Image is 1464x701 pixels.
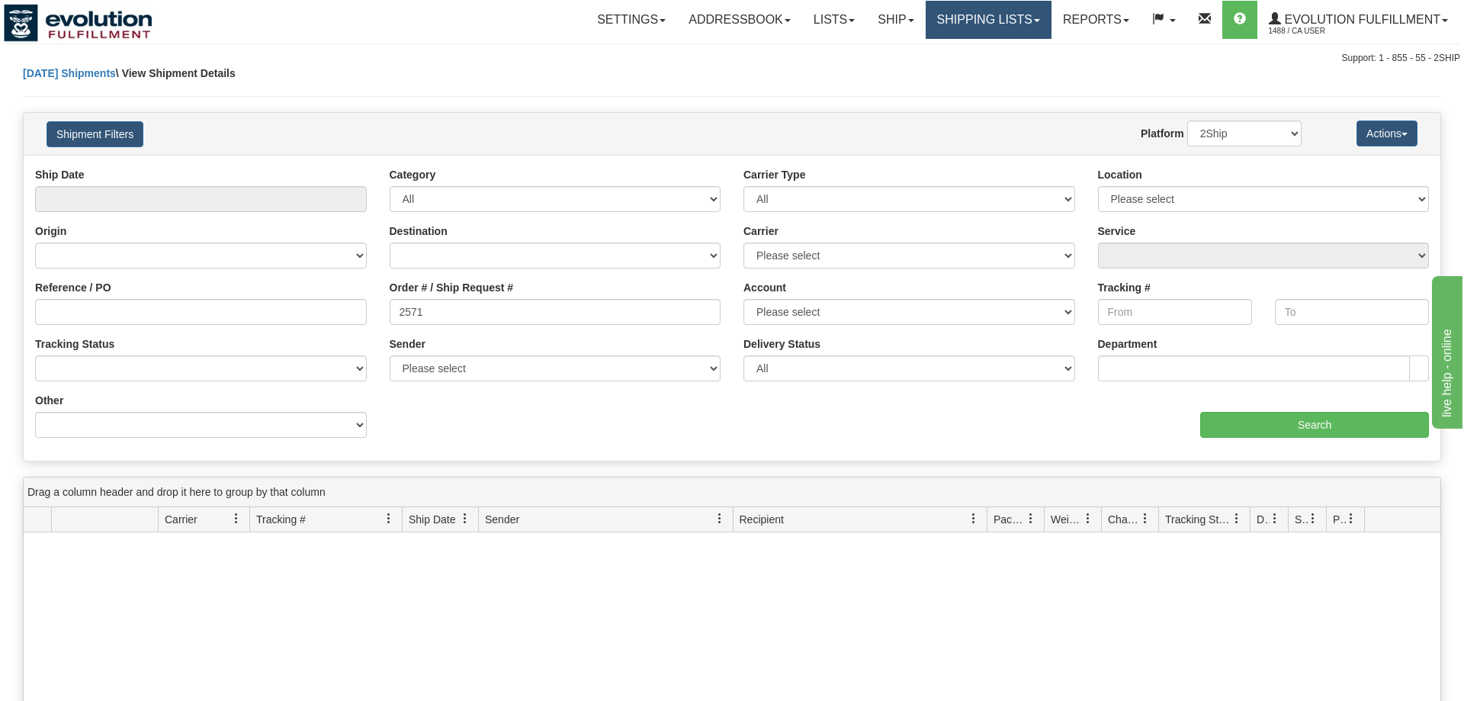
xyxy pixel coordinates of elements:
label: Carrier [743,223,779,239]
a: Sender filter column settings [707,506,733,532]
button: Actions [1356,121,1417,146]
span: \ View Shipment Details [116,67,236,79]
span: Evolution Fulfillment [1281,13,1440,26]
span: Carrier [165,512,197,527]
div: grid grouping header [24,478,1440,507]
a: Tracking Status filter column settings [1224,506,1250,532]
a: Carrier filter column settings [223,506,249,532]
span: Shipment Issues [1295,512,1308,527]
a: Addressbook [677,1,802,39]
input: To [1275,299,1429,325]
a: Shipping lists [926,1,1051,39]
label: Account [743,280,786,295]
a: Pickup Status filter column settings [1338,506,1364,532]
a: Evolution Fulfillment 1488 / CA User [1257,1,1459,39]
a: Ship [866,1,925,39]
label: Department [1098,336,1157,352]
a: Charge filter column settings [1132,506,1158,532]
a: Weight filter column settings [1075,506,1101,532]
span: Weight [1051,512,1083,527]
iframe: chat widget [1429,272,1462,428]
a: Settings [586,1,677,39]
a: Tracking # filter column settings [376,506,402,532]
label: Sender [390,336,425,352]
span: Sender [485,512,519,527]
span: Tracking # [256,512,306,527]
a: Packages filter column settings [1018,506,1044,532]
label: Other [35,393,63,408]
label: Origin [35,223,66,239]
label: Destination [390,223,448,239]
input: From [1098,299,1252,325]
a: Recipient filter column settings [961,506,987,532]
label: Carrier Type [743,167,805,182]
span: Pickup Status [1333,512,1346,527]
input: Search [1200,412,1429,438]
label: Service [1098,223,1136,239]
a: Ship Date filter column settings [452,506,478,532]
label: Tracking Status [35,336,114,352]
div: Support: 1 - 855 - 55 - 2SHIP [4,52,1460,65]
a: Shipment Issues filter column settings [1300,506,1326,532]
span: Recipient [740,512,784,527]
span: Tracking Status [1165,512,1231,527]
label: Ship Date [35,167,85,182]
label: Location [1098,167,1142,182]
a: Lists [802,1,866,39]
span: Delivery Status [1257,512,1270,527]
label: Tracking # [1098,280,1151,295]
label: Platform [1141,126,1184,141]
button: Shipment Filters [47,121,143,147]
div: live help - online [11,9,141,27]
label: Delivery Status [743,336,820,352]
span: Charge [1108,512,1140,527]
label: Category [390,167,436,182]
label: Reference / PO [35,280,111,295]
a: Reports [1051,1,1141,39]
span: Ship Date [409,512,455,527]
img: logo1488.jpg [4,4,152,42]
span: 1488 / CA User [1269,24,1383,39]
a: Delivery Status filter column settings [1262,506,1288,532]
span: Packages [994,512,1026,527]
a: [DATE] Shipments [23,67,116,79]
label: Order # / Ship Request # [390,280,514,295]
